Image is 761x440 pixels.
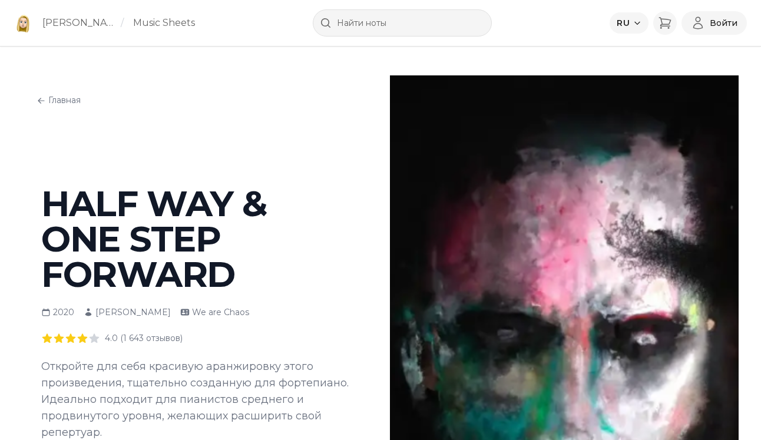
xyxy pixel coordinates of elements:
[313,9,492,37] input: Найти ноты
[617,17,630,29] span: RU
[180,306,249,318] div: We are Chaos
[41,182,266,296] span: HALF WAY & ONE STEP FORWARD
[42,16,116,30] a: [PERSON_NAME]
[41,306,74,318] div: 2020
[105,332,183,344] p: 4.0 (1 643 отзывов)
[121,16,124,30] span: /
[610,12,648,34] button: Select language
[133,16,195,30] a: Music Sheets
[681,11,747,35] button: Войти
[14,14,33,32] img: Kate Maystrova
[710,17,737,29] span: Войти
[653,11,677,35] button: Корзина
[22,75,371,120] nav: Global
[33,91,84,110] a: Главная
[84,306,171,318] div: [PERSON_NAME]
